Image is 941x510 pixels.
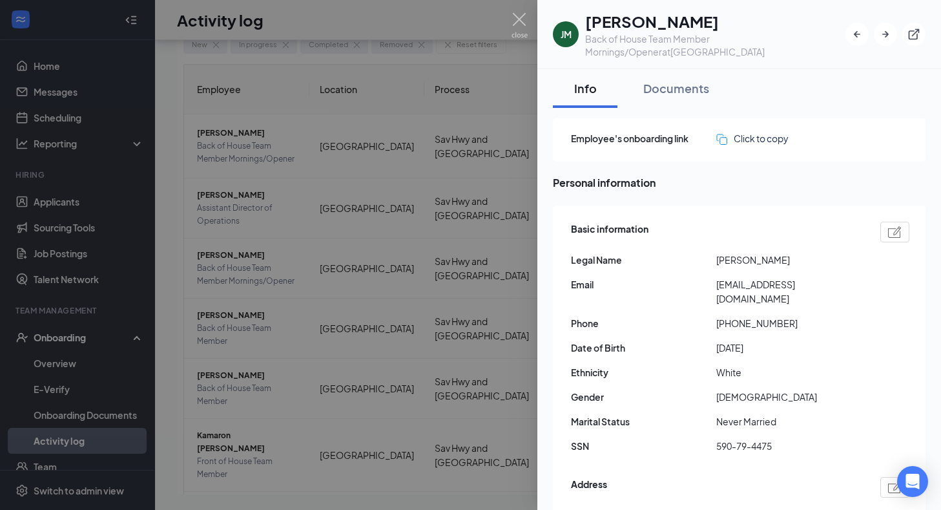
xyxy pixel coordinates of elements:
[716,341,862,355] span: [DATE]
[566,80,605,96] div: Info
[907,28,920,41] svg: ExternalLink
[716,134,727,145] img: click-to-copy.71757273a98fde459dfc.svg
[716,414,862,429] span: Never Married
[571,414,716,429] span: Marital Status
[716,253,862,267] span: [PERSON_NAME]
[571,131,716,145] span: Employee's onboarding link
[716,365,862,379] span: White
[585,10,845,32] h1: [PERSON_NAME]
[874,23,897,46] button: ArrowRight
[851,28,863,41] svg: ArrowLeftNew
[561,28,572,41] div: JM
[571,477,607,498] span: Address
[643,80,709,96] div: Documents
[716,316,862,330] span: [PHONE_NUMBER]
[716,390,862,404] span: [DEMOGRAPHIC_DATA]
[879,28,892,41] svg: ArrowRight
[571,341,716,355] span: Date of Birth
[897,466,928,497] div: Open Intercom Messenger
[571,277,716,292] span: Email
[571,222,648,242] span: Basic information
[902,23,925,46] button: ExternalLink
[845,23,869,46] button: ArrowLeftNew
[571,316,716,330] span: Phone
[571,253,716,267] span: Legal Name
[585,32,845,58] div: Back of House Team Member Mornings/Opener at [GEOGRAPHIC_DATA]
[571,439,716,453] span: SSN
[716,131,789,145] button: Click to copy
[716,277,862,306] span: [EMAIL_ADDRESS][DOMAIN_NAME]
[716,439,862,453] span: 590-79-4475
[553,175,925,191] span: Personal information
[571,390,716,404] span: Gender
[571,365,716,379] span: Ethnicity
